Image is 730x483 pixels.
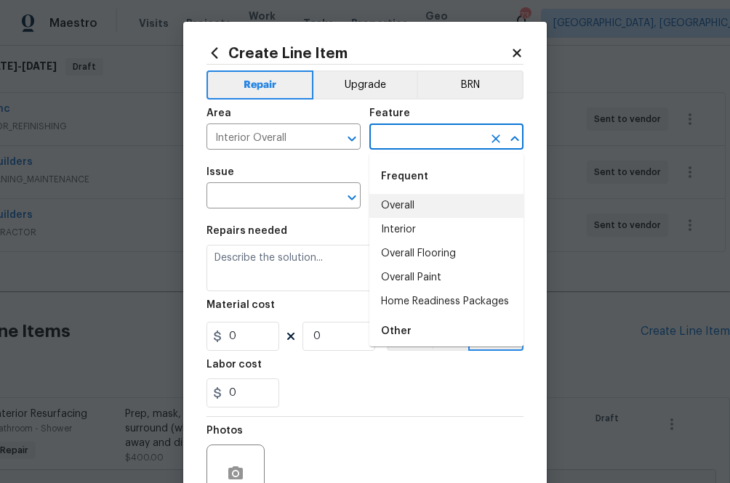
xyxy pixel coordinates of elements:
h5: Photos [206,426,243,436]
li: Overall Flooring [369,242,524,266]
button: Open [342,187,362,208]
button: Upgrade [313,70,417,100]
li: Overall Paint [369,266,524,290]
h5: Material cost [206,300,275,310]
li: Overall [369,194,524,218]
h5: Area [206,108,231,118]
h5: Repairs needed [206,226,287,236]
button: Open [342,129,362,149]
h5: Labor cost [206,360,262,370]
h2: Create Line Item [206,45,510,61]
h5: Feature [369,108,410,118]
li: Interior [369,218,524,242]
button: Repair [206,70,313,100]
h5: Issue [206,167,234,177]
button: Clear [486,129,506,149]
li: Home Readiness Packages [369,290,524,314]
div: Other [369,314,524,349]
button: BRN [417,70,524,100]
button: Close [505,129,525,149]
div: Frequent [369,159,524,194]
